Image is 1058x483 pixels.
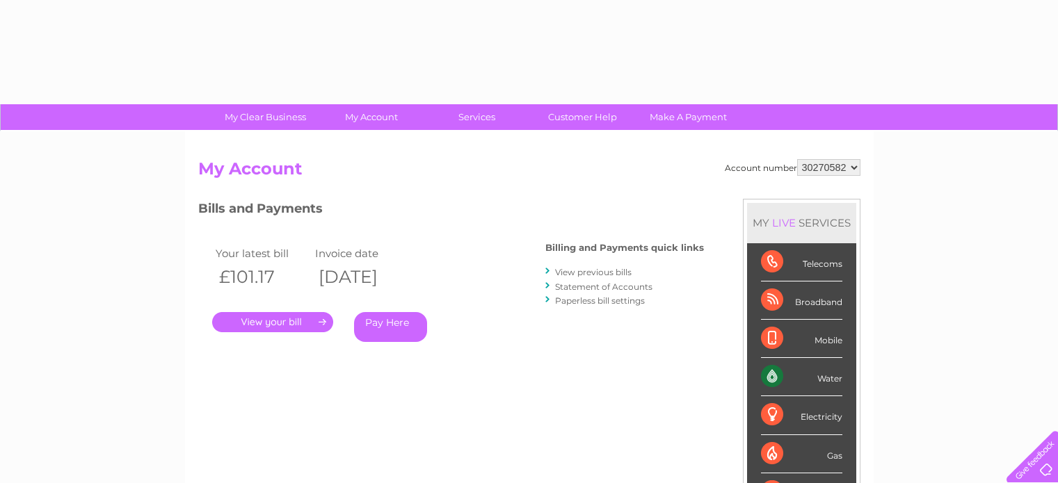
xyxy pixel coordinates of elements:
[631,104,746,130] a: Make A Payment
[555,281,652,292] a: Statement of Accounts
[769,216,799,229] div: LIVE
[761,320,842,358] div: Mobile
[314,104,428,130] a: My Account
[761,435,842,473] div: Gas
[212,312,333,332] a: .
[198,159,860,186] h2: My Account
[419,104,534,130] a: Services
[208,104,323,130] a: My Clear Business
[212,244,312,263] td: Your latest bill
[545,243,704,253] h4: Billing and Payments quick links
[761,281,842,320] div: Broadband
[747,203,856,243] div: MY SERVICES
[555,295,645,306] a: Paperless bill settings
[312,263,412,291] th: [DATE]
[198,199,704,223] h3: Bills and Payments
[761,358,842,396] div: Water
[525,104,640,130] a: Customer Help
[725,159,860,176] div: Account number
[761,243,842,281] div: Telecoms
[354,312,427,342] a: Pay Here
[312,244,412,263] td: Invoice date
[212,263,312,291] th: £101.17
[761,396,842,434] div: Electricity
[555,267,632,277] a: View previous bills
